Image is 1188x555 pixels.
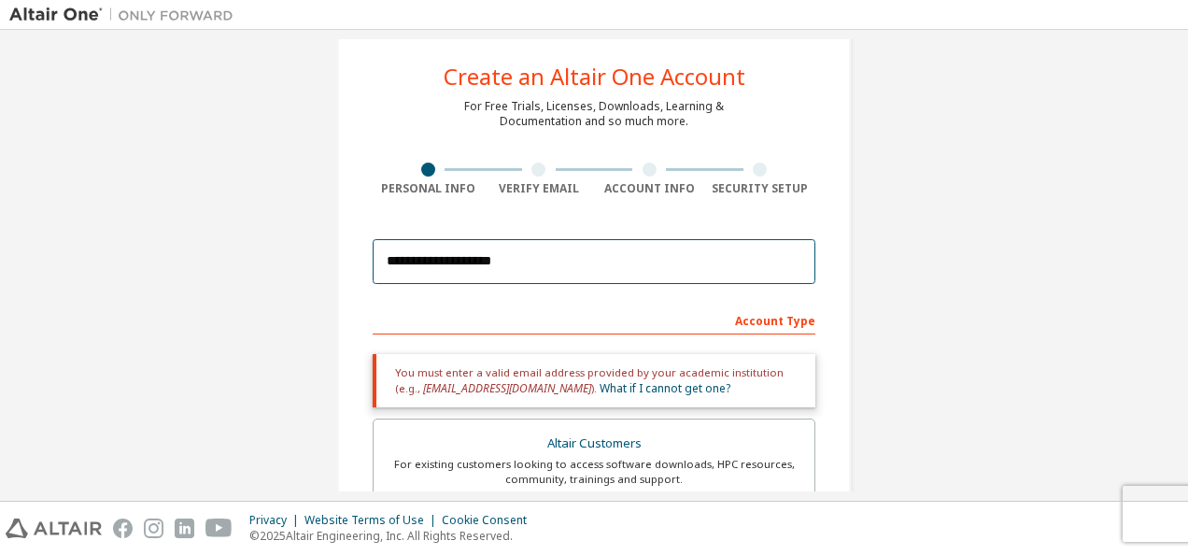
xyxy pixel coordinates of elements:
div: Verify Email [484,181,595,196]
div: Security Setup [705,181,816,196]
div: For existing customers looking to access software downloads, HPC resources, community, trainings ... [385,457,803,487]
div: You must enter a valid email address provided by your academic institution (e.g., ). [373,354,815,407]
div: Privacy [249,513,304,528]
img: linkedin.svg [175,519,194,538]
img: instagram.svg [144,519,163,538]
p: © 2025 Altair Engineering, Inc. All Rights Reserved. [249,528,538,544]
div: Website Terms of Use [304,513,442,528]
div: For Free Trials, Licenses, Downloads, Learning & Documentation and so much more. [464,99,724,129]
div: Account Type [373,305,815,334]
div: Create an Altair One Account [444,65,745,88]
div: Cookie Consent [442,513,538,528]
a: What if I cannot get one? [600,380,730,396]
img: Altair One [9,6,243,24]
img: altair_logo.svg [6,519,102,538]
div: Personal Info [373,181,484,196]
div: Account Info [594,181,705,196]
img: youtube.svg [205,519,233,538]
span: [EMAIL_ADDRESS][DOMAIN_NAME] [423,380,591,396]
div: Altair Customers [385,431,803,457]
img: facebook.svg [113,519,133,538]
